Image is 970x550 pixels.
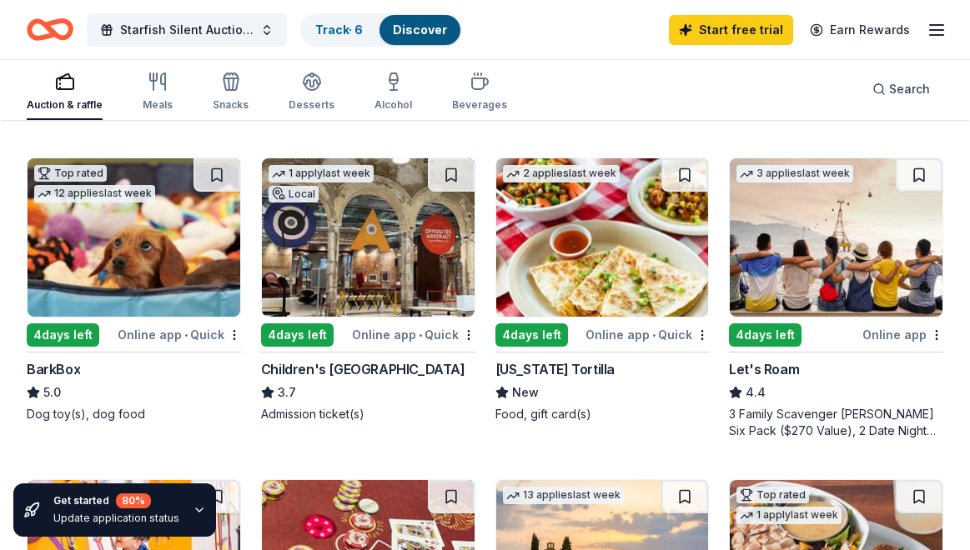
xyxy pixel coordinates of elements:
[289,65,334,120] button: Desserts
[120,20,254,40] span: Starfish Silent Auction 2025
[859,72,943,106] button: Search
[53,493,179,508] div: Get started
[669,15,793,45] a: Start free trial
[27,323,99,347] div: 4 days left
[278,382,296,402] span: 3.7
[184,328,188,342] span: •
[452,98,507,112] div: Beverages
[269,186,319,202] div: Local
[300,13,462,47] button: Track· 6Discover
[374,65,412,120] button: Alcohol
[352,324,475,345] div: Online app Quick
[736,165,853,182] div: 3 applies last week
[261,157,475,422] a: Image for Children's Museum of Pittsburgh1 applylast weekLocal4days leftOnline app•QuickChildren'...
[261,406,475,422] div: Admission ticket(s)
[495,359,615,379] div: [US_STATE] Tortilla
[213,98,249,112] div: Snacks
[53,512,179,525] div: Update application status
[27,359,80,379] div: BarkBox
[729,157,943,439] a: Image for Let's Roam3 applieslast week4days leftOnline appLet's Roam4.43 Family Scavenger [PERSON...
[503,487,624,504] div: 13 applies last week
[393,22,447,37] a: Discover
[27,406,241,422] div: Dog toy(s), dog food
[143,65,173,120] button: Meals
[315,22,363,37] a: Track· 6
[452,65,507,120] button: Beverages
[143,98,173,112] div: Meals
[652,328,656,342] span: •
[746,382,766,402] span: 4.4
[289,98,334,112] div: Desserts
[730,158,942,317] img: Image for Let's Roam
[116,493,151,508] div: 80 %
[34,165,107,182] div: Top rated
[496,158,709,317] img: Image for California Tortilla
[87,13,287,47] button: Starfish Silent Auction 2025
[269,165,374,182] div: 1 apply last week
[495,406,710,422] div: Food, gift card(s)
[261,323,334,347] div: 4 days left
[419,328,422,342] span: •
[512,382,539,402] span: New
[586,324,709,345] div: Online app Quick
[27,98,103,112] div: Auction & raffle
[736,487,809,503] div: Top rated
[27,10,73,49] a: Home
[118,324,241,345] div: Online app Quick
[495,157,710,422] a: Image for California Tortilla2 applieslast week4days leftOnline app•Quick[US_STATE] TortillaNewFo...
[28,158,240,317] img: Image for BarkBox
[43,382,61,402] span: 5.0
[374,98,412,112] div: Alcohol
[34,185,155,202] div: 12 applies last week
[729,323,802,347] div: 4 days left
[261,359,465,379] div: Children's [GEOGRAPHIC_DATA]
[262,158,475,317] img: Image for Children's Museum of Pittsburgh
[889,79,930,99] span: Search
[862,324,943,345] div: Online app
[729,406,943,439] div: 3 Family Scavenger [PERSON_NAME] Six Pack ($270 Value), 2 Date Night Scavenger [PERSON_NAME] Two ...
[736,507,842,524] div: 1 apply last week
[27,65,103,120] button: Auction & raffle
[27,157,241,422] a: Image for BarkBoxTop rated12 applieslast week4days leftOnline app•QuickBarkBox5.0Dog toy(s), dog ...
[800,15,920,45] a: Earn Rewards
[729,359,799,379] div: Let's Roam
[213,65,249,120] button: Snacks
[503,165,620,182] div: 2 applies last week
[495,323,568,347] div: 4 days left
